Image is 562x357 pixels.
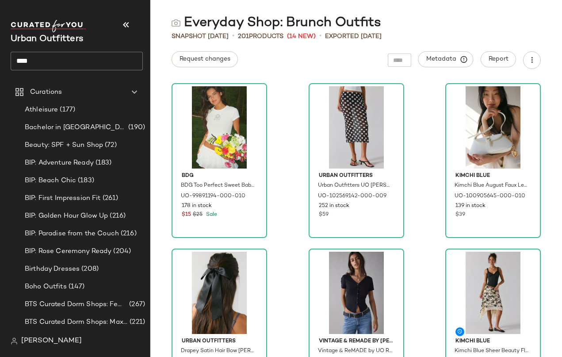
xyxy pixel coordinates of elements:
span: Kimchi Blue [455,338,531,345]
button: Request changes [172,51,238,67]
span: 178 in stock [182,202,212,210]
span: Kimchi Blue August Faux Leather Shoulder Bag in White, Women's at Urban Outfitters [455,182,530,190]
span: (208) [80,264,99,274]
img: 101373918_001_b [312,252,401,334]
span: (72) [103,140,117,150]
span: BTS Curated Dorm Shops: Maximalist [25,317,128,327]
img: 100905645_010_b [448,86,538,169]
span: Report [488,56,508,63]
span: Drapey Satin Hair Bow [PERSON_NAME] in Black, Women's at Urban Outfitters [181,347,256,355]
span: Boho Outfits [25,282,67,292]
p: Exported [DATE] [325,32,382,41]
span: (261) [101,193,119,203]
img: cfy_white_logo.C9jOOHJF.svg [11,20,86,32]
span: 139 in stock [455,202,486,210]
span: Current Company Name [11,35,83,44]
span: (14 New) [287,32,316,41]
span: Kimchi Blue [455,172,531,180]
span: UO-102569142-000-009 [318,192,386,200]
span: • [319,31,321,42]
span: 252 in stock [319,202,349,210]
span: (190) [126,123,145,133]
span: BDG [182,172,257,180]
span: [PERSON_NAME] [21,336,82,346]
span: Vintage & ReMADE by UO ReMADE By UO Remnants Ribbed Flyaway Top in Black, Women's at Urban Outfit... [318,347,393,355]
span: Request changes [179,56,230,63]
span: UO-99891194-000-010 [181,192,245,200]
span: Birthday Dresses [25,264,80,274]
img: svg%3e [11,338,18,345]
span: $39 [455,211,465,219]
span: (221) [128,317,145,327]
div: Products [238,32,283,41]
span: (216) [119,229,137,239]
span: BIP: Beach Chic [25,176,76,186]
button: Report [481,51,516,67]
span: BIP: Adventure Ready [25,158,94,168]
span: BIP: First Impression Fit [25,193,101,203]
img: 101542983_001_b [175,252,264,334]
span: Urban Outfitters [319,172,394,180]
span: Curations [30,87,62,97]
span: (183) [76,176,94,186]
span: Vintage & ReMADE by [PERSON_NAME] [319,338,394,345]
div: Everyday Shop: Brunch Outfits [172,14,381,32]
img: svg%3e [172,19,180,27]
span: Bachelor in [GEOGRAPHIC_DATA]: LP [25,123,126,133]
img: 102085453_015_b [448,252,538,334]
span: (204) [111,246,131,257]
span: $59 [319,211,329,219]
span: UO-100905645-000-010 [455,192,525,200]
span: 201 [238,33,249,40]
span: BIP: Rose Ceremony Ready [25,246,111,257]
span: Snapshot [DATE] [172,32,229,41]
span: • [232,31,234,42]
span: BTS Curated Dorm Shops: Feminine [25,299,127,310]
span: BDG Too Perfect Sweet Baby Animal Graphic Baby Tee in White, Women's at Urban Outfitters [181,182,256,190]
span: Urban Outfitters UO [PERSON_NAME] Sheer Mesh Polka Dot Midi Skirt in Black/White Polka Dot, Women... [318,182,393,190]
img: 99891194_010_b [175,86,264,169]
span: $25 [193,211,203,219]
button: Metadata [418,51,474,67]
span: Kimchi Blue Sheer Beauty Flocked Lace Hanky Hem Midi Skirt in Neutral, Women's at Urban Outfitters [455,347,530,355]
span: Athleisure [25,105,58,115]
span: (147) [67,282,85,292]
span: (267) [127,299,145,310]
span: (177) [58,105,75,115]
img: 102569142_009_b [312,86,401,169]
span: Sale [204,212,217,218]
span: Urban Outfitters [182,338,257,345]
span: (216) [108,211,126,221]
span: (183) [94,158,112,168]
span: BIP: Golden Hour Glow Up [25,211,108,221]
span: BIP: Paradise from the Couch [25,229,119,239]
span: Metadata [426,55,466,63]
span: Beauty: SPF + Sun Shop [25,140,103,150]
span: $15 [182,211,191,219]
